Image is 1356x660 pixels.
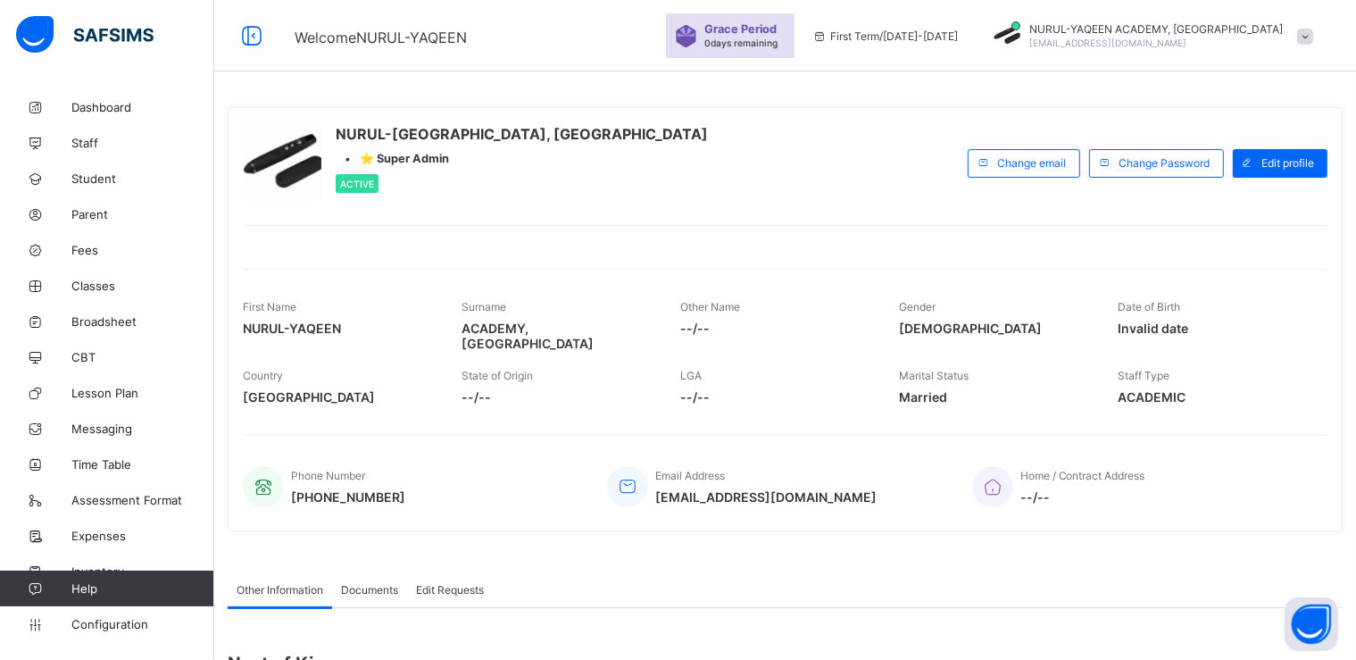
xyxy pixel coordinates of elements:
img: sticker-purple.71386a28dfed39d6af7621340158ba97.svg [675,25,697,47]
span: 0 days remaining [704,38,778,48]
span: Classes [71,279,214,293]
span: Assessment Format [71,493,214,507]
button: Open asap [1285,597,1338,651]
span: Grace Period [704,22,777,36]
span: Invalid date [1118,321,1310,336]
span: Marital Status [899,369,969,382]
span: Edit Requests [416,583,484,597]
span: Welcome NURUL-YAQEEN [295,29,467,46]
span: ACADEMIC [1118,389,1310,405]
span: LGA [680,369,702,382]
span: Country [243,369,283,382]
span: Change email [997,156,1066,170]
span: [PHONE_NUMBER] [291,489,405,505]
span: Parent [71,207,214,221]
span: ACADEMY, [GEOGRAPHIC_DATA] [462,321,653,351]
span: NURUL-YAQEEN [243,321,435,336]
span: Fees [71,243,214,257]
img: safsims [16,16,154,54]
span: session/term information [812,29,958,43]
span: Married [899,389,1091,405]
span: CBT [71,350,214,364]
span: Lesson Plan [71,386,214,400]
span: Messaging [71,422,214,436]
span: Time Table [71,457,214,472]
span: Other Information [237,583,323,597]
span: Phone Number [291,469,365,482]
span: --/-- [1020,489,1145,505]
span: Dashboard [71,100,214,114]
span: Surname [462,300,506,313]
span: Email Address [655,469,725,482]
span: Home / Contract Address [1020,469,1145,482]
div: NURUL-YAQEENACADEMY, ABUJA [976,21,1322,51]
span: Date of Birth [1118,300,1180,313]
span: [DEMOGRAPHIC_DATA] [899,321,1091,336]
span: Configuration [71,617,213,631]
span: [EMAIL_ADDRESS][DOMAIN_NAME] [1029,38,1187,48]
span: --/-- [680,389,872,405]
span: Change Password [1119,156,1210,170]
span: Expenses [71,529,214,543]
span: Staff [71,136,214,150]
span: NURUL-YAQEEN ACADEMY, [GEOGRAPHIC_DATA] [1029,22,1284,36]
span: Gender [899,300,936,313]
span: State of Origin [462,369,533,382]
span: Active [340,179,374,189]
div: • [336,152,708,165]
span: Help [71,581,213,596]
span: Staff Type [1118,369,1169,382]
span: [GEOGRAPHIC_DATA] [243,389,435,405]
span: [EMAIL_ADDRESS][DOMAIN_NAME] [655,489,877,505]
span: --/-- [680,321,872,336]
span: ⭐ Super Admin [360,152,449,165]
span: Inventory [71,564,214,579]
span: Student [71,171,214,186]
span: Other Name [680,300,740,313]
span: Broadsheet [71,314,214,329]
span: Edit profile [1261,156,1314,170]
span: Documents [341,583,398,597]
span: First Name [243,300,296,313]
span: NURUL-[GEOGRAPHIC_DATA], [GEOGRAPHIC_DATA] [336,125,708,143]
span: --/-- [462,389,653,405]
